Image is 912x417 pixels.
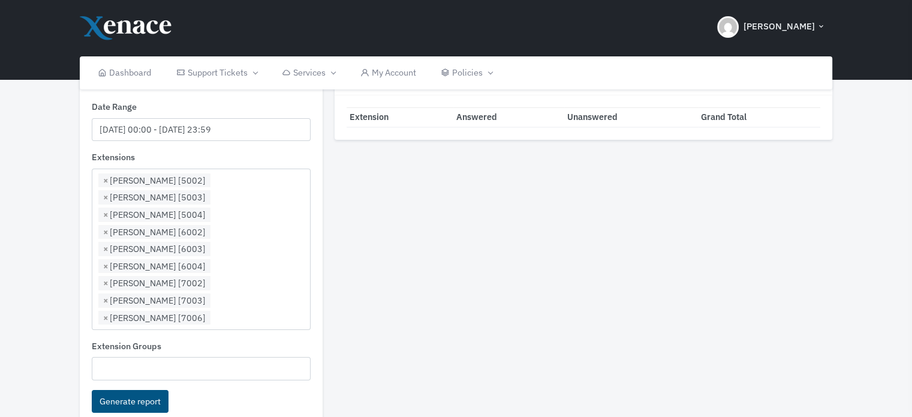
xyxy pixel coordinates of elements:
[98,276,210,290] li: Steve Shippey [7002]
[348,56,429,89] a: My Account
[717,16,739,38] img: Header Avatar
[103,174,109,187] span: ×
[92,151,135,164] label: Extensions
[98,242,210,256] li: Joseph Smith [6003]
[710,6,832,48] button: [PERSON_NAME]
[98,190,210,205] li: Ashley Ager [5003]
[98,311,210,325] li: Guy Harris [7006]
[103,277,109,290] span: ×
[103,242,109,256] span: ×
[270,56,348,89] a: Services
[453,107,564,127] th: Answered
[347,107,453,127] th: Extension
[103,226,109,239] span: ×
[86,56,164,89] a: Dashboard
[103,294,109,307] span: ×
[98,293,210,308] li: Dominic Pyle [7003]
[564,107,698,127] th: Unanswered
[103,311,109,325] span: ×
[98,208,210,222] li: David Riddleston [5004]
[92,340,161,353] label: Extension Groups
[98,225,210,239] li: David Gray [6002]
[103,208,109,221] span: ×
[103,260,109,273] span: ×
[98,173,210,188] li: Marc Philip [5002]
[164,56,269,89] a: Support Tickets
[98,259,210,274] li: Glyn Lashmar [6004]
[92,100,137,113] label: Date Range
[103,191,109,204] span: ×
[92,390,168,413] button: Generate report
[743,20,814,34] span: [PERSON_NAME]
[429,56,505,89] a: Policies
[698,107,820,127] th: Grand Total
